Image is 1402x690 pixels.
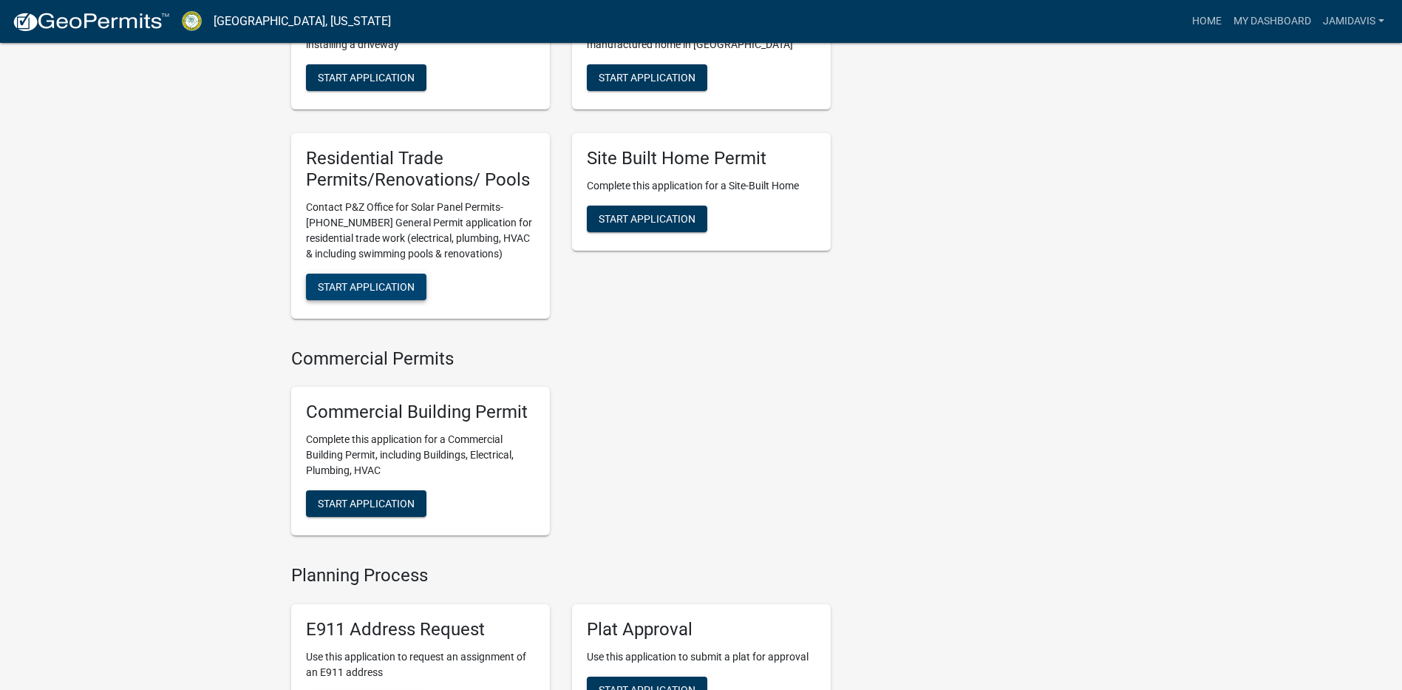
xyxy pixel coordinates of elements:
span: Start Application [318,72,415,84]
a: My Dashboard [1228,7,1317,35]
button: Start Application [306,64,426,91]
span: Start Application [318,280,415,292]
a: [GEOGRAPHIC_DATA], [US_STATE] [214,9,391,34]
p: Use this application to submit a plat for approval [587,649,816,665]
h5: Residential Trade Permits/Renovations/ Pools [306,148,535,191]
p: Complete this application for a Site-Built Home [587,178,816,194]
a: Home [1186,7,1228,35]
h5: Site Built Home Permit [587,148,816,169]
a: jamidavis [1317,7,1390,35]
h5: Commercial Building Permit [306,402,535,423]
h4: Planning Process [291,565,831,586]
button: Start Application [306,274,426,300]
p: Use this application to request an assignment of an E911 address [306,649,535,680]
button: Start Application [306,490,426,517]
p: Contact P&Z Office for Solar Panel Permits- [PHONE_NUMBER] General Permit application for residen... [306,200,535,262]
h5: Plat Approval [587,619,816,640]
span: Start Application [599,72,695,84]
span: Start Application [318,498,415,510]
p: Complete this application for a Commercial Building Permit, including Buildings, Electrical, Plum... [306,432,535,478]
button: Start Application [587,64,707,91]
img: Crawford County, Georgia [182,11,202,31]
h4: Commercial Permits [291,348,831,370]
h5: E911 Address Request [306,619,535,640]
button: Start Application [587,206,707,232]
span: Start Application [599,212,695,224]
